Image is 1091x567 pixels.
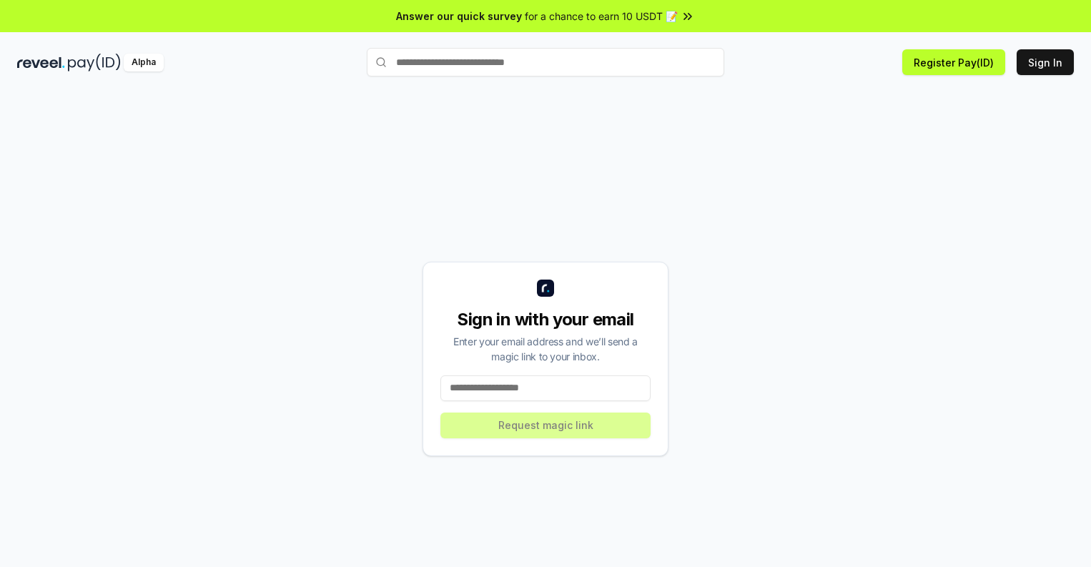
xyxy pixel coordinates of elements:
button: Register Pay(ID) [902,49,1005,75]
div: Alpha [124,54,164,72]
img: pay_id [68,54,121,72]
span: for a chance to earn 10 USDT 📝 [525,9,678,24]
div: Enter your email address and we’ll send a magic link to your inbox. [440,334,651,364]
span: Answer our quick survey [396,9,522,24]
img: reveel_dark [17,54,65,72]
button: Sign In [1017,49,1074,75]
div: Sign in with your email [440,308,651,331]
img: logo_small [537,280,554,297]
